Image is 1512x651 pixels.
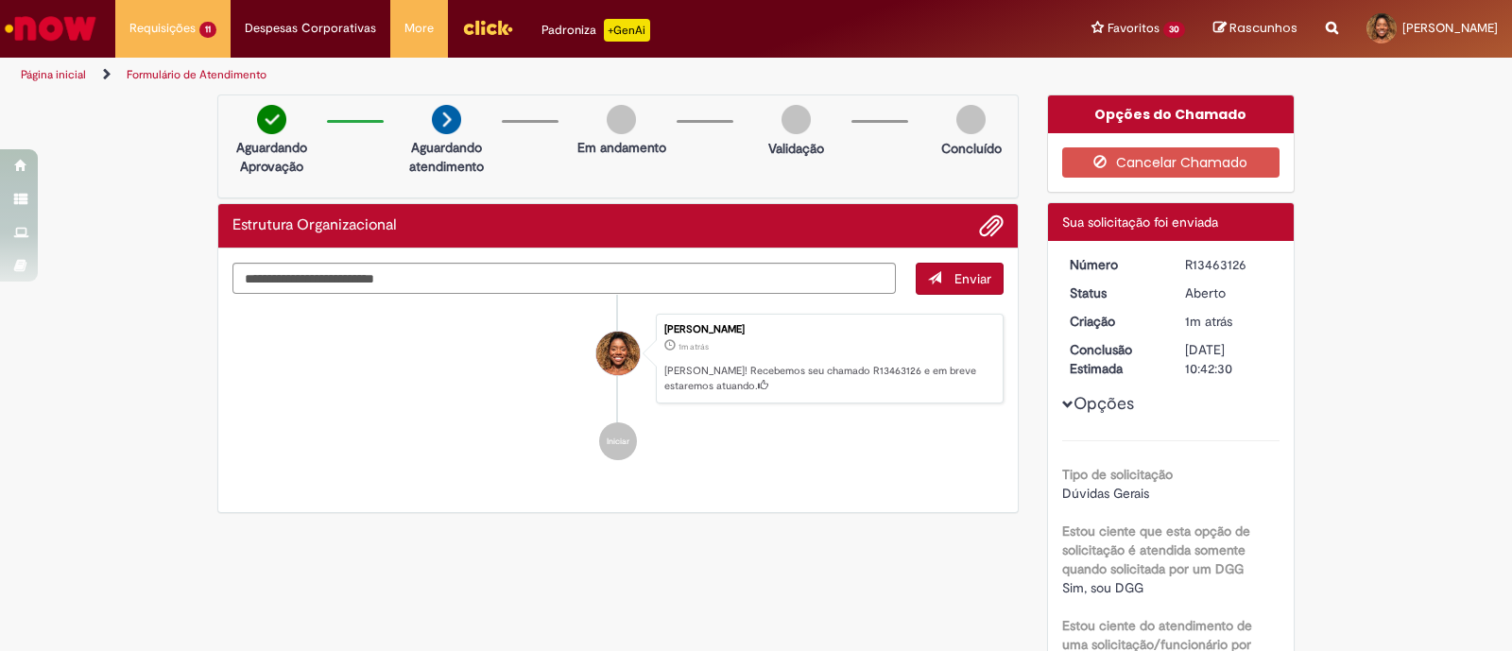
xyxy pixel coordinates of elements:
[664,324,993,335] div: [PERSON_NAME]
[404,19,434,38] span: More
[1056,340,1172,378] dt: Conclusão Estimada
[596,332,640,375] div: Paula Carolina Ferreira Soares
[1185,340,1273,378] div: [DATE] 10:42:30
[257,105,286,134] img: check-circle-green.png
[768,139,824,158] p: Validação
[127,67,266,82] a: Formulário de Atendimento
[1048,95,1295,133] div: Opções do Chamado
[232,263,896,295] textarea: Digite sua mensagem aqui...
[1185,255,1273,274] div: R13463126
[462,13,513,42] img: click_logo_yellow_360x200.png
[232,295,1004,480] ul: Histórico de tíquete
[1108,19,1160,38] span: Favoritos
[14,58,994,93] ul: Trilhas de página
[1185,312,1273,331] div: 29/08/2025 15:42:26
[129,19,196,38] span: Requisições
[577,138,666,157] p: Em andamento
[1163,22,1185,38] span: 30
[679,341,709,352] span: 1m atrás
[432,105,461,134] img: arrow-next.png
[954,270,991,287] span: Enviar
[2,9,99,47] img: ServiceNow
[1229,19,1297,37] span: Rascunhos
[232,217,397,234] h2: Estrutura Organizacional Histórico de tíquete
[232,314,1004,404] li: Paula Carolina Ferreira Soares
[401,138,492,176] p: Aguardando atendimento
[1056,312,1172,331] dt: Criação
[979,214,1004,238] button: Adicionar anexos
[541,19,650,42] div: Padroniza
[226,138,318,176] p: Aguardando Aprovação
[956,105,986,134] img: img-circle-grey.png
[1185,313,1232,330] time: 29/08/2025 15:42:26
[941,139,1002,158] p: Concluído
[1062,579,1143,596] span: Sim, sou DGG
[1062,466,1173,483] b: Tipo de solicitação
[21,67,86,82] a: Página inicial
[1062,147,1280,178] button: Cancelar Chamado
[1213,20,1297,38] a: Rascunhos
[1056,255,1172,274] dt: Número
[199,22,216,38] span: 11
[245,19,376,38] span: Despesas Corporativas
[1056,283,1172,302] dt: Status
[607,105,636,134] img: img-circle-grey.png
[1062,214,1218,231] span: Sua solicitação foi enviada
[916,263,1004,295] button: Enviar
[679,341,709,352] time: 29/08/2025 15:42:26
[782,105,811,134] img: img-circle-grey.png
[1402,20,1498,36] span: [PERSON_NAME]
[1062,485,1149,502] span: Dúvidas Gerais
[664,364,993,393] p: [PERSON_NAME]! Recebemos seu chamado R13463126 e em breve estaremos atuando.
[1185,283,1273,302] div: Aberto
[604,19,650,42] p: +GenAi
[1185,313,1232,330] span: 1m atrás
[1062,523,1250,577] b: Estou ciente que esta opção de solicitação é atendida somente quando solicitada por um DGG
